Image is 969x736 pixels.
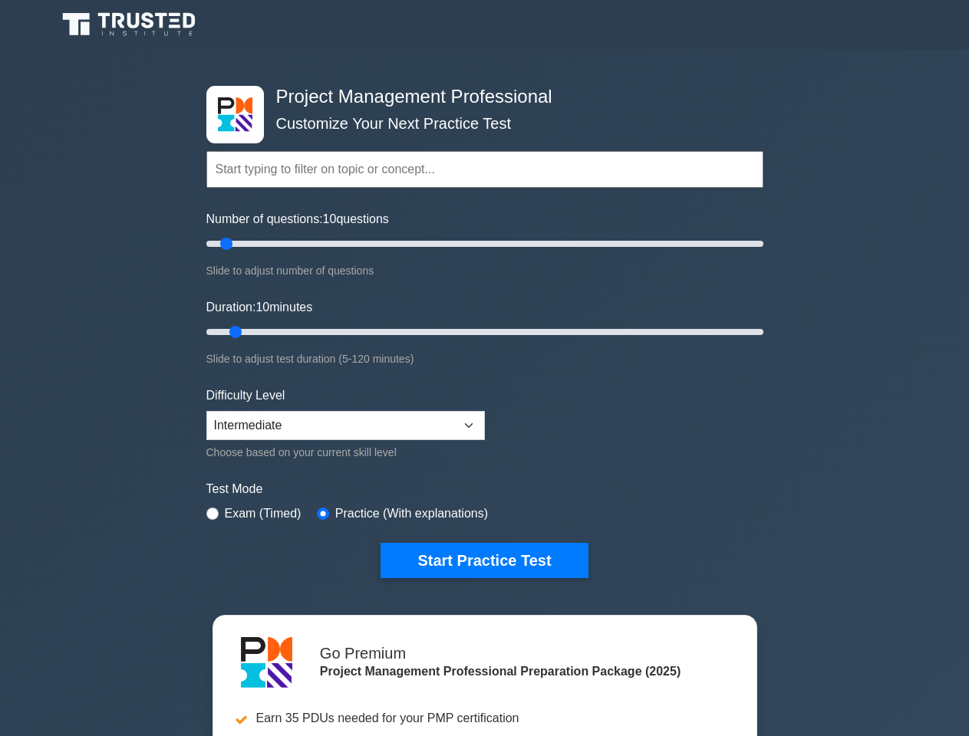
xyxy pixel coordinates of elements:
[206,350,763,368] div: Slide to adjust test duration (5-120 minutes)
[206,443,485,462] div: Choose based on your current skill level
[381,543,588,578] button: Start Practice Test
[206,151,763,188] input: Start typing to filter on topic or concept...
[255,301,269,314] span: 10
[335,504,488,523] label: Practice (With explanations)
[206,480,763,498] label: Test Mode
[206,261,763,280] div: Slide to adjust number of questions
[206,210,389,228] label: Number of questions: questions
[323,212,337,225] span: 10
[225,504,302,523] label: Exam (Timed)
[206,298,313,317] label: Duration: minutes
[270,86,688,108] h4: Project Management Professional
[206,386,285,405] label: Difficulty Level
